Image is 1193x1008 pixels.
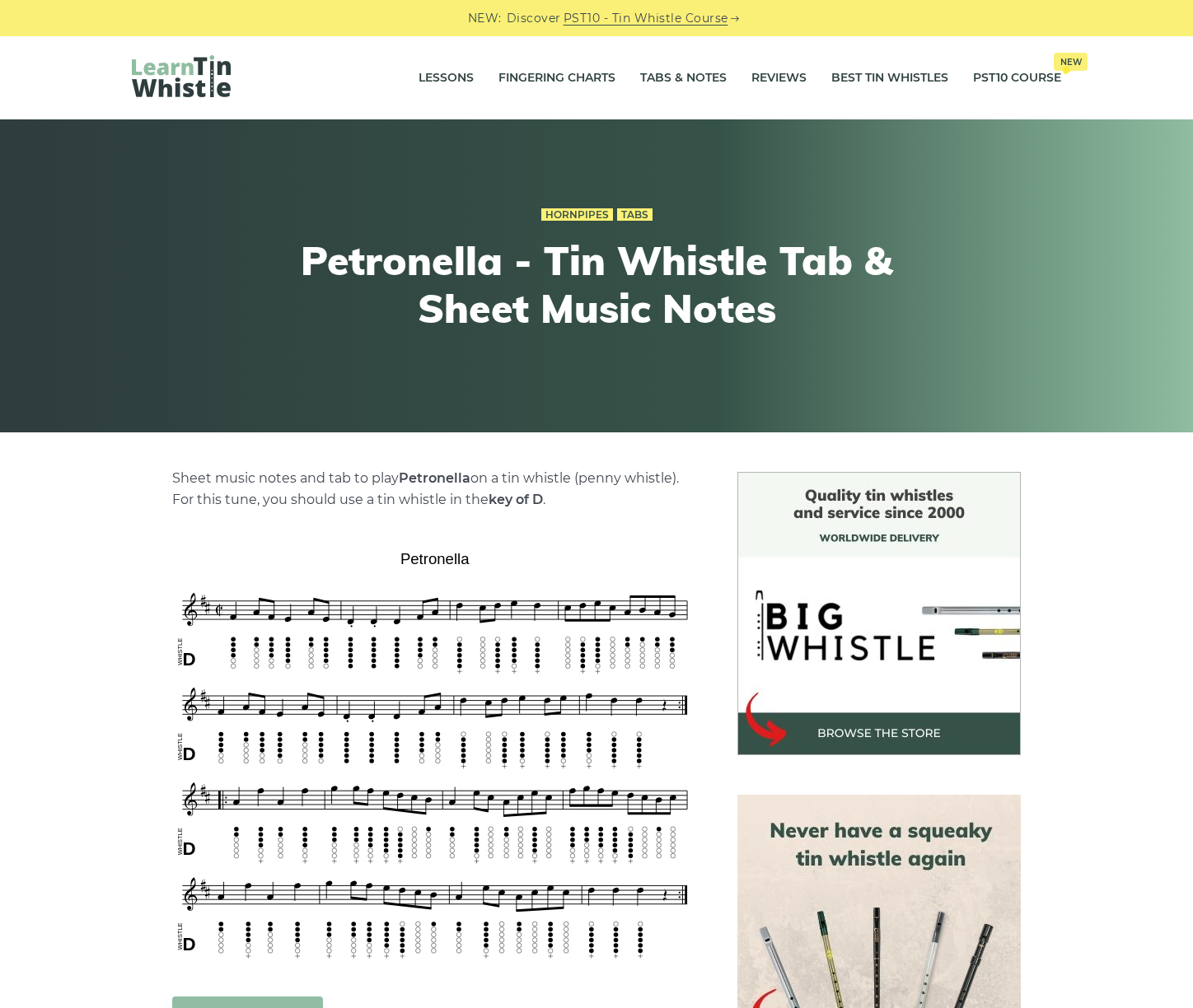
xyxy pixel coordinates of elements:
[172,468,698,511] p: Sheet music notes and tab to play on a tin whistle (penny whistle). For this tune, you should use...
[489,492,543,507] strong: key of D
[419,58,474,99] a: Lessons
[831,58,948,99] a: Best Tin Whistles
[399,470,470,486] strong: Petronella
[132,55,231,97] img: LearnTinWhistle.com
[172,544,698,963] img: Petronella Tin Whistle Tabs & Sheet Music
[1054,53,1088,71] span: New
[751,58,807,99] a: Reviews
[541,208,613,222] a: Hornpipes
[737,472,1021,755] img: BigWhistle Tin Whistle Store
[640,58,727,99] a: Tabs & Notes
[293,237,900,332] h1: Petronella - Tin Whistle Tab & Sheet Music Notes
[617,208,653,222] a: Tabs
[498,58,615,99] a: Fingering Charts
[973,58,1061,99] a: PST10 CourseNew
